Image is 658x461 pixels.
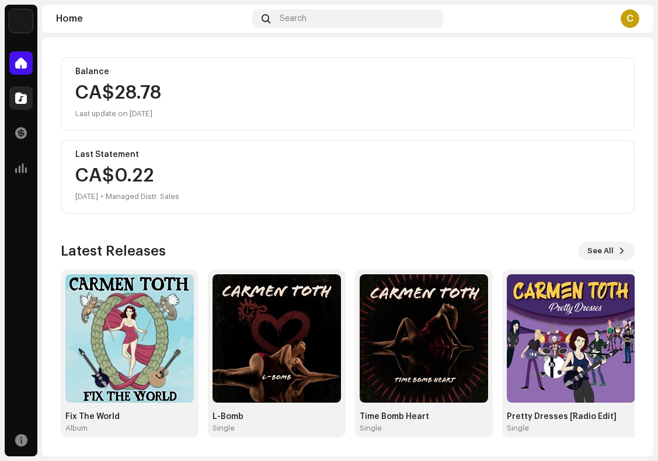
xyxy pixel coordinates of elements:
div: Album [65,424,88,433]
div: Home [56,14,248,23]
div: Single [360,424,382,433]
img: 3838b0ff-cb3b-41ed-af79-d4147d357e06 [213,274,341,403]
div: Single [507,424,529,433]
div: Fix The World [65,412,194,421]
div: Balance [75,67,620,76]
div: Pretty Dresses [Radio Edit] [507,412,635,421]
img: d36f4e08-c94c-4a81-9d8b-a01ff461eead [507,274,635,403]
img: 190830b2-3b53-4b0d-992c-d3620458de1d [9,9,33,33]
re-o-card-value: Last Statement [61,140,635,214]
div: • [100,190,103,204]
span: Search [280,14,307,23]
div: [DATE] [75,190,98,204]
span: See All [587,239,614,263]
img: 4386a4ad-9359-4203-8a8b-437ef913331d [65,274,194,403]
div: C [621,9,639,28]
re-o-card-value: Balance [61,57,635,131]
div: Time Bomb Heart [360,412,488,421]
div: Managed Distr. Sales [106,190,179,204]
div: Last Statement [75,150,620,159]
img: 12dd79fe-92d2-4708-8ced-3dafebcf2e70 [360,274,488,403]
div: Single [213,424,235,433]
button: See All [578,242,635,260]
h3: Latest Releases [61,242,166,260]
div: Last update on [DATE] [75,107,620,121]
div: L-Bomb [213,412,341,421]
